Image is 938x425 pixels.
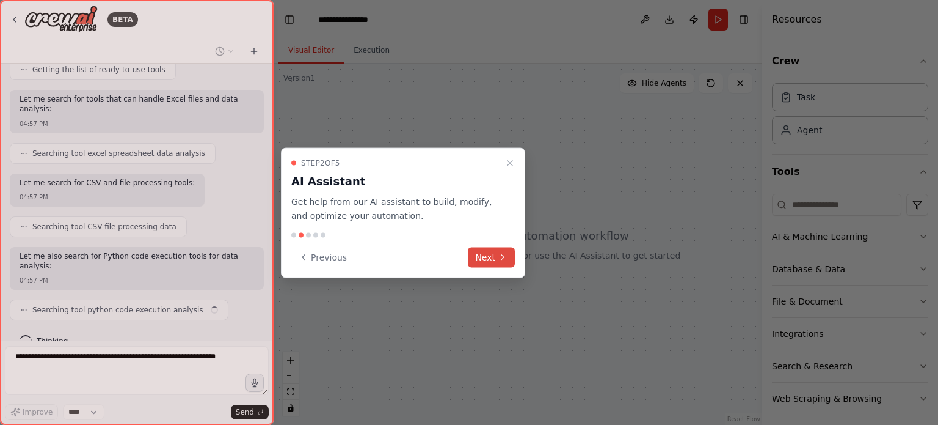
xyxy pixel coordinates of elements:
[291,247,354,267] button: Previous
[503,156,517,171] button: Close walkthrough
[301,158,340,168] span: Step 2 of 5
[468,247,515,267] button: Next
[291,173,500,190] h3: AI Assistant
[291,195,500,223] p: Get help from our AI assistant to build, modify, and optimize your automation.
[281,11,298,28] button: Hide left sidebar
